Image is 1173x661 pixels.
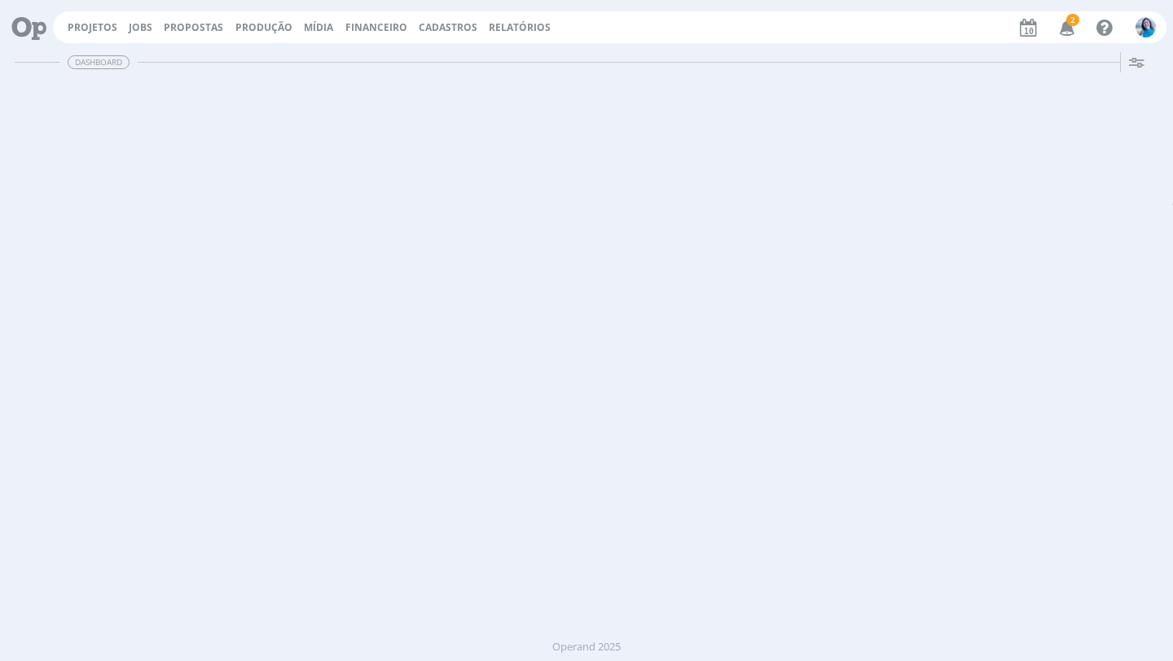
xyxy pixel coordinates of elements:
[159,21,228,34] button: Propostas
[63,21,122,34] button: Projetos
[1066,14,1079,26] span: 2
[164,20,223,34] span: Propostas
[299,21,338,34] button: Mídia
[231,21,297,34] button: Produção
[340,21,412,34] button: Financeiro
[129,20,152,34] a: Jobs
[489,20,551,34] a: Relatórios
[68,20,117,34] a: Projetos
[414,21,482,34] button: Cadastros
[345,20,407,34] a: Financeiro
[235,20,292,34] a: Produção
[419,20,477,34] span: Cadastros
[1136,17,1156,37] img: E
[124,21,157,34] button: Jobs
[1135,13,1157,42] button: E
[68,55,130,69] span: Dashboard
[484,21,556,34] button: Relatórios
[304,20,333,34] a: Mídia
[1049,13,1083,42] button: 2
